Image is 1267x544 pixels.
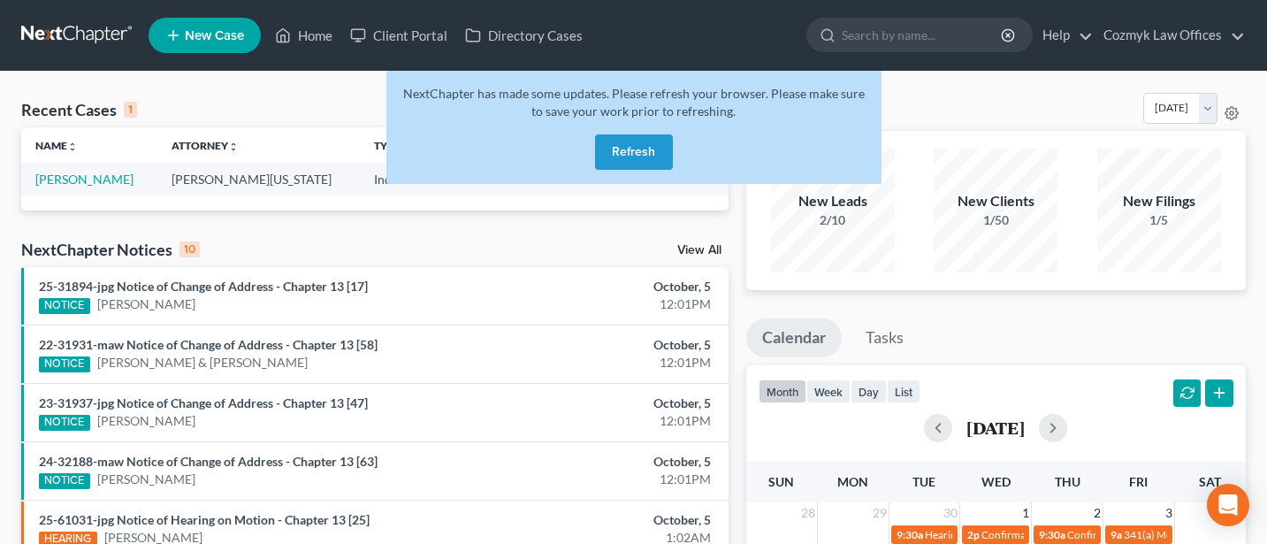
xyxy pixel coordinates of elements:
a: Directory Cases [456,19,592,51]
a: Attorneyunfold_more [172,139,239,152]
span: 9:30a [897,528,923,541]
span: Mon [837,474,868,489]
div: October, 5 [499,336,711,354]
span: 9:30a [1039,528,1065,541]
div: October, 5 [499,453,711,471]
span: 29 [871,502,889,524]
span: New Case [185,29,244,42]
div: 2/10 [771,211,895,229]
div: NOTICE [39,356,90,372]
a: Typeunfold_more [374,139,411,152]
div: NOTICE [39,298,90,314]
div: New Filings [1097,191,1221,211]
td: [PERSON_NAME][US_STATE] [157,163,360,195]
button: week [806,379,851,403]
span: Confirmation Hearing for [PERSON_NAME] [981,528,1184,541]
div: Recent Cases [21,99,137,120]
div: 1 [124,102,137,118]
a: 25-31894-jpg Notice of Change of Address - Chapter 13 [17] [39,279,368,294]
div: NextChapter Notices [21,239,200,260]
span: Sun [768,474,794,489]
a: [PERSON_NAME] [97,412,195,430]
span: 30 [942,502,959,524]
i: unfold_more [67,142,78,152]
a: Cozmyk Law Offices [1095,19,1245,51]
div: 12:01PM [499,295,711,313]
span: Hearing for [PERSON_NAME] [925,528,1063,541]
div: Open Intercom Messenger [1207,484,1249,526]
span: 28 [799,502,817,524]
div: New Leads [771,191,895,211]
input: Search by name... [842,19,1004,51]
span: Thu [1055,474,1080,489]
a: 22-31931-maw Notice of Change of Address - Chapter 13 [58] [39,337,378,352]
div: 10 [179,241,200,257]
div: 12:01PM [499,354,711,372]
a: Help [1034,19,1093,51]
div: New Clients [934,191,1057,211]
span: NextChapter has made some updates. Please refresh your browser. Please make sure to save your wor... [403,86,865,119]
div: 12:01PM [499,471,711,488]
span: Wed [981,474,1011,489]
a: 23-31937-jpg Notice of Change of Address - Chapter 13 [47] [39,395,368,410]
div: 12:01PM [499,412,711,430]
button: day [851,379,887,403]
a: Tasks [850,318,920,357]
div: NOTICE [39,473,90,489]
a: [PERSON_NAME] [97,471,195,488]
span: 1 [1020,502,1031,524]
h2: [DATE] [966,418,1025,437]
a: Calendar [746,318,842,357]
a: [PERSON_NAME] [35,172,134,187]
a: Nameunfold_more [35,139,78,152]
span: Fri [1129,474,1148,489]
span: Tue [912,474,935,489]
i: unfold_more [228,142,239,152]
div: October, 5 [499,278,711,295]
a: View All [677,244,721,257]
button: month [759,379,806,403]
span: Sat [1199,474,1221,489]
span: 9a [1111,528,1122,541]
div: October, 5 [499,395,711,412]
span: 3 [1164,502,1174,524]
button: list [887,379,920,403]
a: Home [266,19,341,51]
div: October, 5 [499,511,711,529]
span: 2p [967,528,980,541]
a: 25-61031-jpg Notice of Hearing on Motion - Chapter 13 [25] [39,512,370,527]
a: 24-32188-maw Notice of Change of Address - Chapter 13 [63] [39,454,378,469]
div: NOTICE [39,415,90,431]
a: [PERSON_NAME] [97,295,195,313]
a: [PERSON_NAME] & [PERSON_NAME] [97,354,308,372]
td: Individual [360,163,449,195]
span: 2 [1092,502,1103,524]
div: 1/5 [1097,211,1221,229]
button: Refresh [595,134,673,170]
div: 1/50 [934,211,1057,229]
a: Client Portal [341,19,456,51]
